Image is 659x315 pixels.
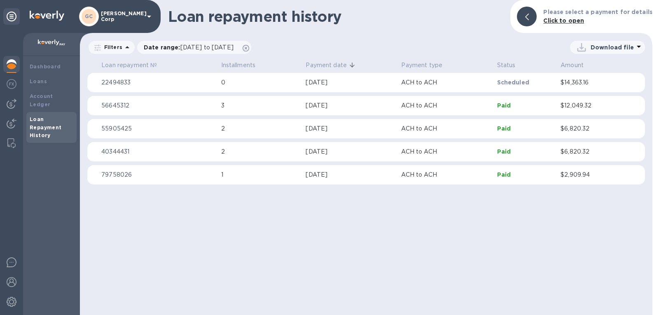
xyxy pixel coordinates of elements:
[306,124,395,133] div: [DATE]
[561,61,594,70] span: Amount
[30,116,62,139] b: Loan Repayment History
[137,41,251,54] div: Date range:[DATE] to [DATE]
[221,78,299,87] p: 0
[101,147,214,156] p: 40344431
[561,124,620,133] p: $6,820.32
[221,61,256,70] p: Installments
[221,101,299,110] p: 3
[101,78,214,87] p: 22494833
[168,8,504,25] h1: Loan repayment history
[3,8,20,25] div: Unpin categories
[101,61,157,70] p: Loan repayment №
[101,170,214,179] p: 79758026
[561,147,620,156] p: $6,820.32
[101,44,122,51] p: Filters
[401,170,490,179] p: ACH to ACH
[101,124,214,133] p: 55905425
[497,61,526,70] span: Status
[101,11,142,22] p: [PERSON_NAME] Corp
[101,61,168,70] span: Loan repayment №
[591,43,634,51] p: Download file
[306,61,347,70] p: Payment date
[401,101,490,110] p: ACH to ACH
[221,124,299,133] p: 2
[401,61,442,70] p: Payment type
[85,13,93,19] b: GC
[30,11,64,21] img: Logo
[306,61,358,70] span: Payment date
[7,79,16,89] img: Foreign exchange
[561,78,620,87] p: $14,363.16
[561,61,584,70] p: Amount
[221,61,266,70] span: Installments
[306,147,395,156] div: [DATE]
[401,78,490,87] p: ACH to ACH
[497,78,554,86] p: Scheduled
[401,124,490,133] p: ACH to ACH
[101,101,214,110] p: 56645312
[497,124,554,133] p: Paid
[543,9,652,15] b: Please select a payment for details
[401,147,490,156] p: ACH to ACH
[497,147,554,156] p: Paid
[306,78,395,87] div: [DATE]
[401,61,453,70] span: Payment type
[543,17,584,24] b: Click to open
[144,43,238,51] p: Date range :
[180,44,234,51] span: [DATE] to [DATE]
[497,101,554,110] p: Paid
[497,170,554,179] p: Paid
[561,101,620,110] p: $12,049.32
[30,93,53,107] b: Account Ledger
[30,63,61,70] b: Dashboard
[221,170,299,179] p: 1
[306,101,395,110] div: [DATE]
[30,78,47,84] b: Loans
[306,170,395,179] div: [DATE]
[561,170,620,179] p: $2,909.94
[497,61,516,70] p: Status
[221,147,299,156] p: 2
